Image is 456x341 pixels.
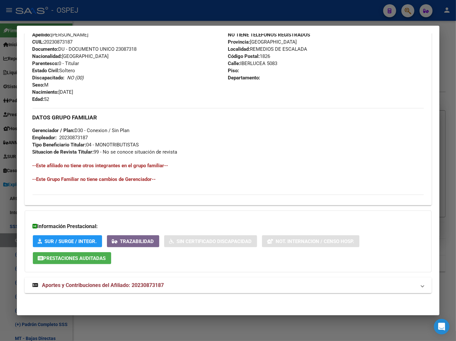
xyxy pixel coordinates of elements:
[228,46,250,52] strong: Localidad:
[228,39,297,45] span: [GEOGRAPHIC_DATA]
[228,75,260,81] strong: Departamento:
[33,82,49,88] span: M
[33,32,51,38] strong: Apellido:
[276,239,354,244] span: Not. Internacion / Censo Hosp.
[33,176,424,183] h4: --Este Grupo Familiar no tiene cambios de Gerenciador--
[33,128,130,133] span: D30 - Conexion / Sin Plan
[44,255,106,261] span: Prestaciones Auditadas
[434,319,449,334] div: Open Intercom Messenger
[228,61,241,66] strong: Calle:
[33,142,139,148] span: 04 - MONOTRIBUTISTAS
[177,239,252,244] span: Sin Certificado Discapacidad
[33,223,423,230] h3: Información Prestacional:
[45,239,97,244] span: SUR / SURGE / INTEGR.
[33,82,45,88] strong: Sexo:
[33,46,137,52] span: DU - DOCUMENTO UNICO 23087318
[25,278,432,293] mat-expansion-panel-header: Aportes y Contribuciones del Afiliado: 20230873187
[33,135,57,141] strong: Empleador:
[120,239,154,244] span: Trazabilidad
[33,53,109,59] span: [GEOGRAPHIC_DATA]
[33,32,89,38] span: [PERSON_NAME]
[228,61,278,66] span: IBERLUCEA 5083
[33,235,102,247] button: SUR / SURGE / INTEGR.
[33,61,59,66] strong: Parentesco:
[228,68,239,74] strong: Piso:
[33,114,424,121] h3: DATOS GRUPO FAMILIAR
[228,32,310,38] strong: NO TIENE TELEFONOS REGISTRADOS
[33,142,86,148] strong: Tipo Beneficiario Titular:
[228,53,260,59] strong: Código Postal:
[33,46,59,52] strong: Documento:
[33,61,79,66] span: 0 - Titular
[107,235,159,247] button: Trazabilidad
[164,235,257,247] button: Sin Certificado Discapacidad
[59,134,88,141] div: 20230873187
[33,128,75,133] strong: Gerenciador / Plan:
[33,149,177,155] span: 99 - No se conoce situación de revista
[33,68,59,74] strong: Estado Civil:
[228,46,307,52] span: REMEDIOS DE ESCALADA
[33,252,111,264] button: Prestaciones Auditadas
[33,68,75,74] span: Soltero
[33,53,62,59] strong: Nacionalidad:
[33,75,65,81] strong: Discapacitado:
[33,89,73,95] span: [DATE]
[33,39,44,45] strong: CUIL:
[33,39,73,45] span: 20230873187
[33,96,49,102] span: 52
[33,89,59,95] strong: Nacimiento:
[42,282,164,288] span: Aportes y Contribuciones del Afiliado: 20230873187
[228,53,270,59] span: 1826
[228,39,250,45] strong: Provincia:
[262,235,359,247] button: Not. Internacion / Censo Hosp.
[33,96,44,102] strong: Edad:
[33,149,94,155] strong: Situacion de Revista Titular:
[67,75,84,81] i: NO (00)
[33,162,424,169] h4: --Este afiliado no tiene otros integrantes en el grupo familiar--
